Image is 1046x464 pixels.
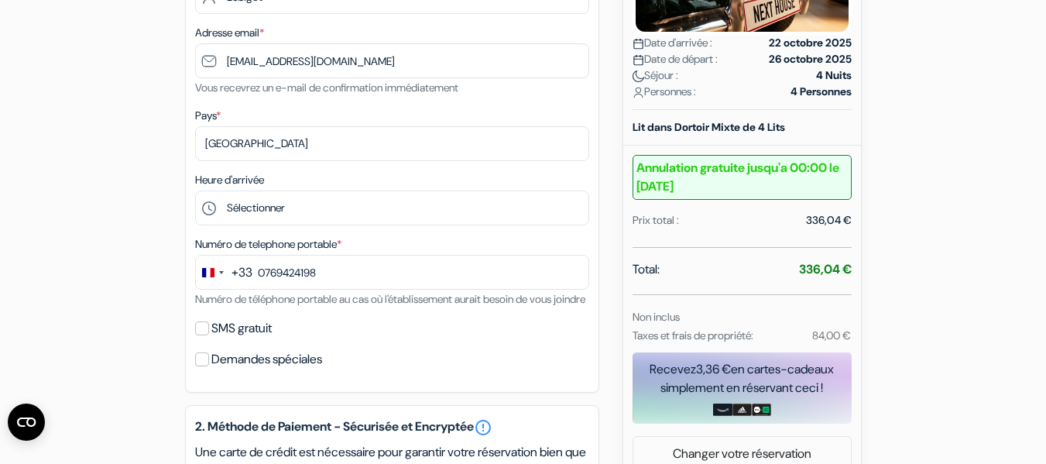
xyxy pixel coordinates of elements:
label: Numéro de telephone portable [195,236,341,253]
strong: 4 Nuits [816,67,852,84]
label: Demandes spéciales [211,349,322,370]
strong: 4 Personnes [791,84,852,100]
label: Adresse email [195,25,264,41]
h5: 2. Méthode de Paiement - Sécurisée et Encryptée [195,418,589,437]
span: Personnes : [633,84,696,100]
small: Numéro de téléphone portable au cas où l'établissement aurait besoin de vous joindre [195,292,585,306]
label: Pays [195,108,221,124]
strong: 26 octobre 2025 [769,51,852,67]
span: Date d'arrivée : [633,35,712,51]
span: Séjour : [633,67,678,84]
img: amazon-card-no-text.png [713,404,732,416]
input: Entrer adresse e-mail [195,43,589,78]
img: calendar.svg [633,38,644,50]
div: +33 [231,263,252,282]
b: Annulation gratuite jusqu'a 00:00 le [DATE] [633,155,852,200]
div: Prix total : [633,212,679,229]
small: Non inclus [633,310,680,324]
button: Ouvrir le widget CMP [8,404,45,441]
small: 84,00 € [812,328,851,342]
button: Change country, selected France (+33) [196,256,252,289]
small: Taxes et frais de propriété: [633,328,753,342]
img: moon.svg [633,70,644,82]
div: 336,04 € [806,212,852,229]
img: adidas-card.png [732,404,752,416]
strong: 22 octobre 2025 [769,35,852,51]
img: user_icon.svg [633,87,644,98]
img: calendar.svg [633,54,644,66]
div: Recevez en cartes-cadeaux simplement en réservant ceci ! [633,360,852,397]
img: uber-uber-eats-card.png [752,404,771,416]
span: Total: [633,260,660,279]
input: 6 12 34 56 78 [195,255,589,290]
label: Heure d'arrivée [195,172,264,188]
span: 3,36 € [696,361,731,377]
small: Vous recevrez un e-mail de confirmation immédiatement [195,81,458,95]
strong: 336,04 € [799,261,852,277]
a: error_outline [474,418,492,437]
span: Date de départ : [633,51,718,67]
b: Lit dans Dortoir Mixte de 4 Lits [633,120,785,134]
label: SMS gratuit [211,318,272,339]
